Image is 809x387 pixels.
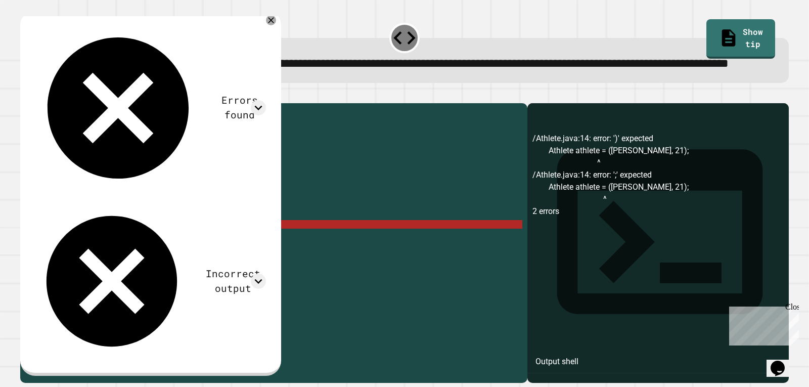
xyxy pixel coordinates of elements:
div: Errors found [213,93,266,122]
a: Show tip [706,19,775,59]
div: Incorrect output [200,267,266,296]
div: /Athlete.java:14: error: ')' expected Athlete athlete = ([PERSON_NAME], 21); ^ /Athlete.java:14: ... [532,133,784,383]
iframe: chat widget [725,303,799,346]
div: Chat with us now!Close [4,4,70,64]
iframe: chat widget [767,347,799,377]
